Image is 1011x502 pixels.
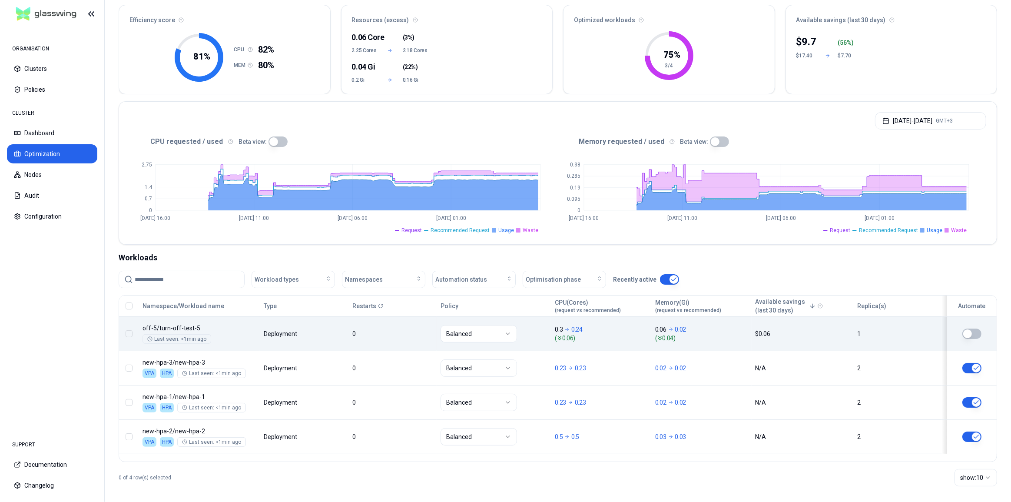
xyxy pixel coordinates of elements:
[756,297,816,315] button: Available savings(last 30 days)
[258,59,274,71] span: 80%
[143,427,256,436] p: new-hpa-2
[663,50,680,60] tspan: 75 %
[264,432,298,441] div: Deployment
[345,275,383,284] span: Namespaces
[264,329,298,338] div: Deployment
[7,207,97,226] button: Configuration
[129,136,558,147] div: CPU requested / used
[555,297,621,315] button: CPU(Cores)(request vs recommended)
[675,364,686,372] p: 0.02
[655,398,666,407] p: 0.02
[675,325,686,334] p: 0.02
[404,33,412,42] span: 3%
[7,123,97,143] button: Dashboard
[141,216,171,222] tspan: [DATE] 16:00
[865,216,895,222] tspan: [DATE] 01:00
[403,63,418,71] span: ( )
[523,227,538,234] span: Waste
[403,47,428,54] span: 2.18 Cores
[575,364,586,372] p: 0.23
[435,275,487,284] span: Automation status
[7,144,97,163] button: Optimization
[13,4,80,24] img: GlassWing
[338,216,368,222] tspan: [DATE] 06:00
[570,162,580,168] tspan: 0.38
[401,227,422,234] span: Request
[875,112,986,130] button: [DATE]-[DATE]GMT+3
[182,370,241,377] div: Last seen: <1min ago
[655,297,721,315] button: Memory(Gi)(request vs recommended)
[145,196,152,202] tspan: 0.7
[149,207,152,213] tspan: 0
[143,392,256,401] p: new-hpa-1
[7,455,97,474] button: Documentation
[936,117,953,124] span: GMT+3
[655,307,721,314] span: (request vs recommended)
[802,35,817,49] p: 9.7
[569,216,599,222] tspan: [DATE] 16:00
[352,61,378,73] div: 0.04 Gi
[655,334,748,342] span: ( 0.04 )
[665,63,673,69] tspan: 3/4
[857,329,938,338] div: 1
[7,80,97,99] button: Policies
[564,5,775,30] div: Optimized workloads
[264,364,298,372] div: Deployment
[342,271,425,288] button: Namespaces
[160,369,174,378] div: HPA enabled.
[7,40,97,57] div: ORGANISATION
[239,137,267,146] p: Beta view:
[859,227,918,234] span: Recommended Request
[857,398,938,407] div: 2
[927,227,942,234] span: Usage
[7,436,97,453] div: SUPPORT
[555,298,621,314] div: CPU(Cores)
[570,185,580,191] tspan: 0.19
[7,476,97,495] button: Changelog
[119,5,330,30] div: Efficiency score
[567,173,580,180] tspan: 0.285
[7,186,97,205] button: Audit
[577,207,580,213] tspan: 0
[119,252,997,264] div: Workloads
[523,271,606,288] button: Optimisation phase
[143,358,256,367] p: new-hpa-3
[558,136,986,147] div: Memory requested / used
[143,437,156,447] div: VPA
[951,302,993,310] div: Automate
[840,38,847,47] p: 56
[143,403,156,412] div: VPA
[352,364,433,372] div: 0
[352,398,433,407] div: 0
[756,329,850,338] div: $0.06
[675,432,686,441] p: 0.03
[403,76,428,83] span: 0.16 Gi
[655,298,721,314] div: Memory(Gi)
[352,302,376,310] p: Restarts
[194,51,211,62] tspan: 81 %
[857,432,938,441] div: 2
[341,5,553,30] div: Resources (excess)
[555,325,563,334] p: 0.3
[655,364,666,372] p: 0.02
[555,334,647,342] span: ( 0.06 )
[145,184,152,190] tspan: 1.4
[352,432,433,441] div: 0
[182,404,241,411] div: Last seen: <1min ago
[756,432,850,441] div: N/A
[143,324,256,332] p: turn-off-test-5
[160,437,174,447] div: HPA enabled.
[7,104,97,122] div: CLUSTER
[555,364,566,372] p: 0.23
[160,403,174,412] div: HPA enabled.
[526,275,581,284] span: Optimisation phase
[555,432,563,441] p: 0.5
[680,137,708,146] p: Beta view:
[838,52,859,59] div: $7.70
[352,76,378,83] span: 0.2 Gi
[143,369,156,378] div: VPA
[756,398,850,407] div: N/A
[498,227,514,234] span: Usage
[264,297,277,315] button: Type
[252,271,335,288] button: Workload types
